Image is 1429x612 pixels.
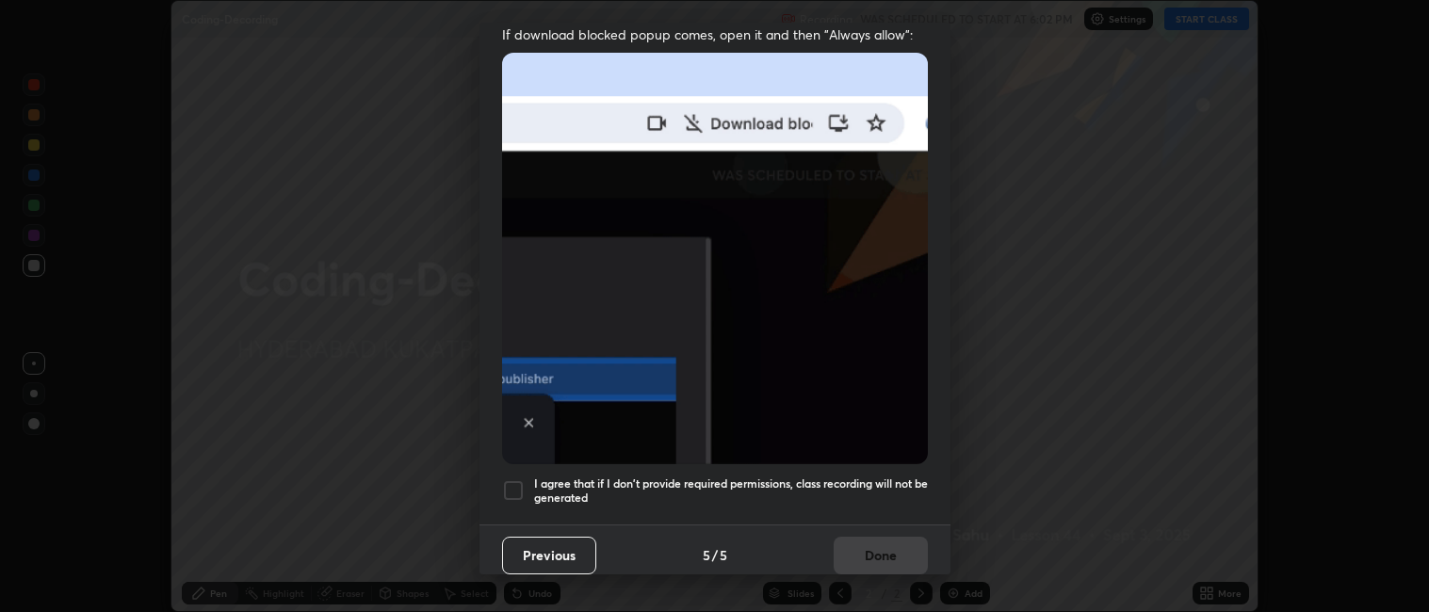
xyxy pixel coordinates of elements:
[720,545,727,565] h4: 5
[502,537,596,574] button: Previous
[502,25,928,43] span: If download blocked popup comes, open it and then "Always allow":
[712,545,718,565] h4: /
[534,476,928,506] h5: I agree that if I don't provide required permissions, class recording will not be generated
[703,545,710,565] h4: 5
[502,53,928,464] img: downloads-permission-blocked.gif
